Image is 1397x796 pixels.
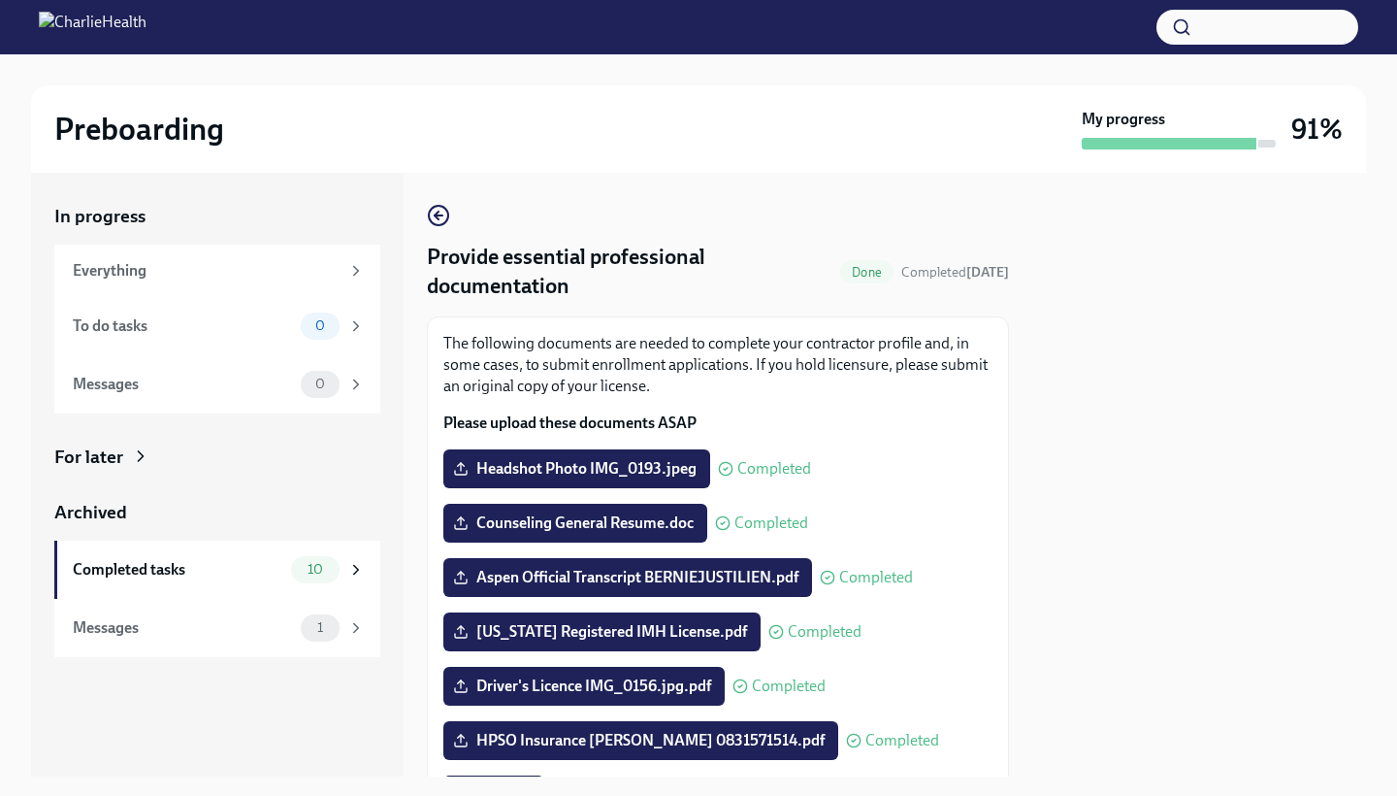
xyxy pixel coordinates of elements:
p: The following documents are needed to complete your contractor profile and, in some cases, to sub... [443,333,992,397]
label: HPSO Insurance [PERSON_NAME] 0831571514.pdf [443,721,838,760]
div: Everything [73,260,340,282]
span: Completed [737,461,811,477]
h2: Preboarding [54,110,224,149]
strong: My progress [1082,109,1165,130]
h3: 91% [1291,112,1343,147]
span: Headshot Photo IMG_0193.jpeg [457,459,697,479]
span: Completed [901,264,1009,281]
span: Completed [865,733,939,748]
h4: Provide essential professional documentation [427,243,832,301]
a: To do tasks0 [54,297,380,355]
span: 1 [306,620,335,635]
a: Messages1 [54,599,380,657]
span: Completed [839,570,913,585]
a: Archived [54,500,380,525]
span: 0 [304,318,337,333]
label: Headshot Photo IMG_0193.jpeg [443,449,710,488]
img: CharlieHealth [39,12,146,43]
span: Completed [788,624,861,640]
span: Done [840,265,893,280]
a: For later [54,445,380,470]
label: Counseling General Resume.doc [443,504,707,543]
a: In progress [54,204,380,229]
span: [US_STATE] Registered IMH License.pdf [457,622,747,642]
div: Completed tasks [73,559,283,580]
label: Driver's Licence IMG_0156.jpg.pdf [443,667,725,706]
div: For later [54,445,123,470]
span: Aspen Official Transcript BERNIEJUSTILIEN.pdf [457,568,798,587]
div: To do tasks [73,315,293,337]
label: [US_STATE] Registered IMH License.pdf [443,613,761,651]
strong: Please upload these documents ASAP [443,414,697,432]
div: Messages [73,617,293,639]
span: HPSO Insurance [PERSON_NAME] 0831571514.pdf [457,731,825,750]
span: 10 [296,562,335,577]
span: Counseling General Resume.doc [457,514,694,533]
a: Completed tasks10 [54,541,380,599]
span: September 26th, 2025 18:55 [901,263,1009,282]
span: Driver's Licence IMG_0156.jpg.pdf [457,677,711,696]
a: Everything [54,245,380,297]
a: Messages0 [54,355,380,414]
span: Completed [752,679,826,694]
span: Completed [734,515,808,531]
div: Messages [73,374,293,395]
label: Aspen Official Transcript BERNIEJUSTILIEN.pdf [443,558,812,597]
span: 0 [304,377,337,391]
strong: [DATE] [966,264,1009,281]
